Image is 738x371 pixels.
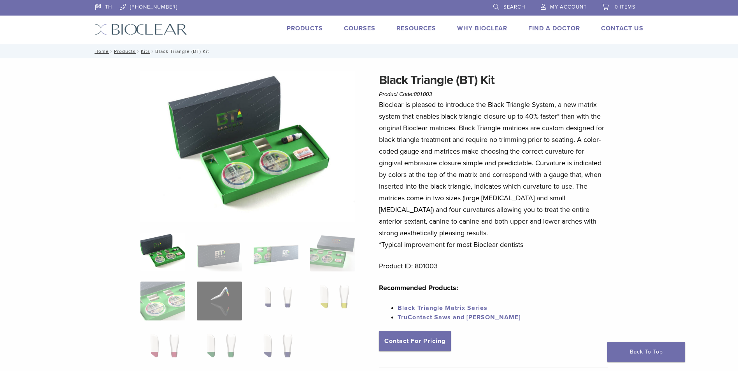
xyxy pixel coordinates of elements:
[398,304,487,312] a: Black Triangle Matrix Series
[379,99,608,250] p: Bioclear is pleased to introduce the Black Triangle System, a new matrix system that enables blac...
[197,331,242,369] img: Black Triangle (BT) Kit - Image 10
[140,331,185,369] img: Black Triangle (BT) Kit - Image 9
[109,49,114,53] span: /
[140,233,185,271] img: Intro-Black-Triangle-Kit-6-Copy-e1548792917662-324x324.jpg
[254,282,298,320] img: Black Triangle (BT) Kit - Image 7
[310,282,355,320] img: Black Triangle (BT) Kit - Image 8
[344,24,375,32] a: Courses
[550,4,587,10] span: My Account
[310,233,355,271] img: Black Triangle (BT) Kit - Image 4
[254,233,298,271] img: Black Triangle (BT) Kit - Image 3
[114,49,136,54] a: Products
[140,282,185,320] img: Black Triangle (BT) Kit - Image 5
[379,260,608,272] p: Product ID: 801003
[141,49,150,54] a: Kits
[197,282,242,320] img: Black Triangle (BT) Kit - Image 6
[398,313,521,321] a: TruContact Saws and [PERSON_NAME]
[379,71,608,89] h1: Black Triangle (BT) Kit
[379,283,458,292] strong: Recommended Products:
[457,24,507,32] a: Why Bioclear
[197,233,242,271] img: Black Triangle (BT) Kit - Image 2
[92,49,109,54] a: Home
[150,49,155,53] span: /
[136,49,141,53] span: /
[379,91,432,97] span: Product Code:
[414,91,432,97] span: 801003
[287,24,323,32] a: Products
[601,24,643,32] a: Contact Us
[379,331,451,351] a: Contact For Pricing
[528,24,580,32] a: Find A Doctor
[140,71,355,222] img: Intro Black Triangle Kit-6 - Copy
[254,331,298,369] img: Black Triangle (BT) Kit - Image 11
[396,24,436,32] a: Resources
[503,4,525,10] span: Search
[607,342,685,362] a: Back To Top
[615,4,636,10] span: 0 items
[95,24,187,35] img: Bioclear
[89,44,649,58] nav: Black Triangle (BT) Kit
